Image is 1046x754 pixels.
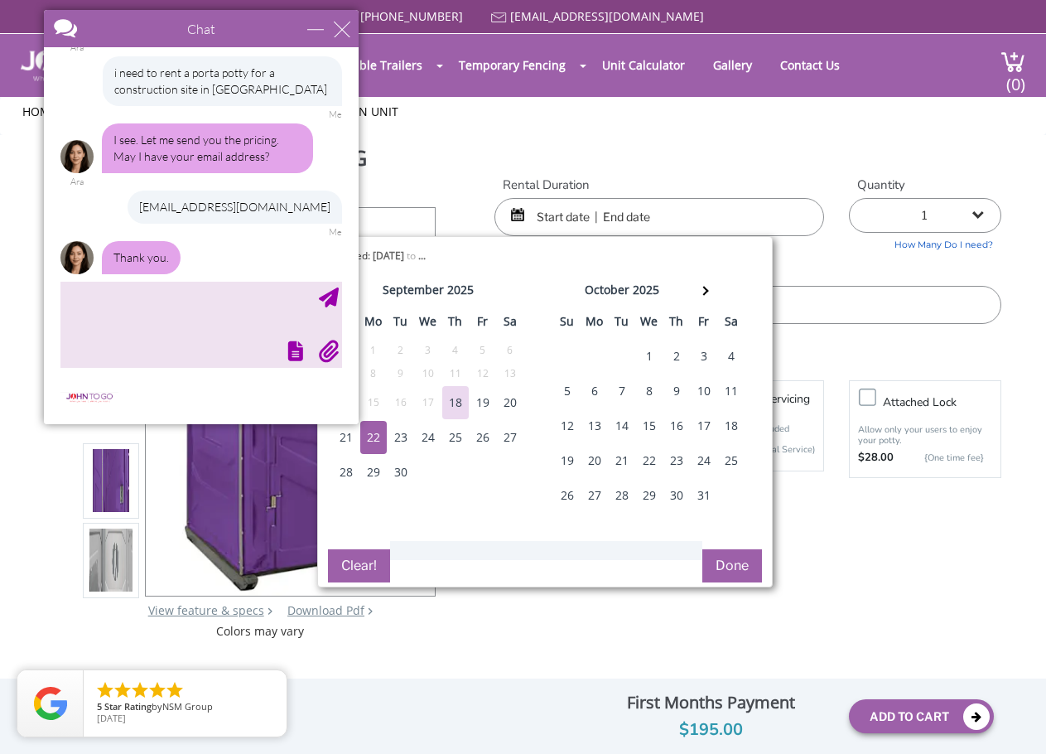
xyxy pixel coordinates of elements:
[359,309,387,339] th: mo
[554,375,581,408] div: 5
[554,409,581,442] div: 12
[69,56,308,106] div: i need to rent a porta potty for a construction site in [GEOGRAPHIC_DATA]
[442,341,469,360] div: 4
[295,109,308,119] div: Me
[858,450,894,466] strong: $28.00
[446,49,578,81] a: Temporary Fencing
[148,602,264,618] a: View feature & specs
[360,421,387,454] div: 22
[22,104,57,119] a: Home
[663,375,690,408] div: 9
[636,409,663,442] div: 15
[130,680,150,700] li: 
[663,340,690,373] div: 2
[68,241,147,274] div: Thank you.
[287,602,364,618] a: Download Pdf
[718,409,745,442] div: 18
[27,241,60,274] img: Ara avatar image.
[470,386,496,419] div: 19
[470,341,496,360] div: 5
[581,375,608,408] div: 6
[442,421,469,454] div: 25
[447,278,474,302] div: 2025
[97,700,102,713] span: 5
[333,421,359,454] div: 21
[34,687,67,720] img: Review Rating
[104,700,152,713] span: Star Rating
[1005,60,1025,95] span: (0)
[415,421,441,454] div: 24
[691,444,717,477] div: 24
[849,699,994,733] button: Add To Cart
[497,386,523,419] div: 20
[165,680,185,700] li: 
[636,340,663,373] div: 1
[22,104,1023,120] ul: / /
[1000,51,1025,73] img: cart a
[360,341,387,360] div: 1
[328,549,390,582] button: Clear!
[858,424,992,446] p: Allow only your users to enjoy your potty.
[494,198,824,236] input: Start date | End date
[717,309,745,339] th: sa
[285,341,305,361] div: Attach file
[581,479,608,512] div: 27
[609,409,635,442] div: 14
[27,42,60,52] div: Ara
[388,394,414,412] div: 16
[415,365,441,383] div: 10
[388,365,414,383] div: 9
[300,21,316,37] div: close
[83,623,436,640] div: Colors may vary
[586,717,836,743] div: $195.00
[663,309,690,339] th: th
[373,249,404,263] b: [DATE]
[318,49,435,81] a: Portable Trailers
[21,51,181,82] img: JOHN to go
[89,286,133,676] img: Product
[442,365,469,383] div: 11
[510,8,704,24] a: [EMAIL_ADDRESS][DOMAIN_NAME]
[388,341,414,360] div: 2
[636,479,663,512] div: 29
[360,394,387,412] div: 15
[368,607,373,615] img: chevron.png
[554,444,581,477] div: 19
[691,409,717,442] div: 17
[470,421,496,454] div: 26
[586,689,836,717] div: First Months Payment
[849,176,1001,194] label: Quantity
[27,140,60,173] img: Ara avatar image.
[162,700,213,713] span: NSM Group
[273,21,290,37] div: minimize
[581,309,608,339] th: mo
[636,375,663,408] div: 8
[553,309,581,339] th: su
[27,281,308,368] textarea: type your message
[68,123,279,173] div: I see. Let me send you the pricing. May I have your email address?
[636,444,663,477] div: 22
[608,309,635,339] th: tu
[718,375,745,408] div: 11
[470,365,496,383] div: 12
[252,341,272,361] div: Request email transcript
[27,392,84,404] img: logo
[590,49,697,81] a: Unit Calculator
[902,450,984,466] p: {One time fee}
[609,375,635,408] div: 7
[387,309,414,339] th: tu
[883,392,1009,413] h3: Attached lock
[581,409,608,442] div: 13
[494,176,824,194] label: Rental Duration
[609,444,635,477] div: 21
[147,680,167,700] li: 
[497,421,523,454] div: 27
[849,233,1001,252] a: How Many Do I need?
[360,456,387,489] div: 29
[295,227,308,237] div: Me
[718,340,745,373] div: 4
[497,365,523,383] div: 13
[609,479,635,512] div: 28
[407,249,416,263] span: to
[415,394,441,412] div: 17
